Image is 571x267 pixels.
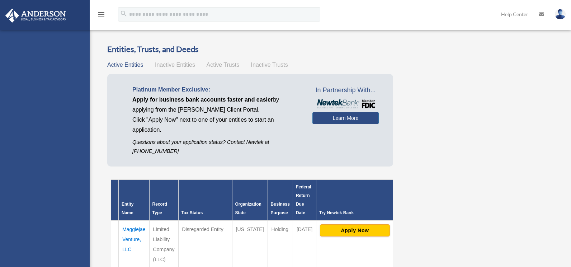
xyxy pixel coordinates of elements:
[132,95,302,115] p: by applying from the [PERSON_NAME] Client Portal.
[3,9,68,23] img: Anderson Advisors Platinum Portal
[316,99,375,108] img: NewtekBankLogoSM.png
[132,138,302,156] p: Questions about your application status? Contact Newtek at [PHONE_NUMBER]
[312,112,378,124] a: Learn More
[120,10,128,18] i: search
[132,85,302,95] p: Platinum Member Exclusive:
[149,180,178,221] th: Record Type
[155,62,195,68] span: Inactive Entities
[312,85,378,96] span: In Partnership With...
[268,180,293,221] th: Business Purpose
[132,97,273,103] span: Apply for business bank accounts faster and easier
[555,9,566,19] img: User Pic
[107,44,393,55] h3: Entities, Trusts, and Deeds
[251,62,288,68] span: Inactive Trusts
[293,180,316,221] th: Federal Return Due Date
[119,180,150,221] th: Entity Name
[207,62,240,68] span: Active Trusts
[107,62,143,68] span: Active Entities
[320,224,390,236] button: Apply Now
[97,10,105,19] i: menu
[178,180,232,221] th: Tax Status
[319,209,391,217] div: Try Newtek Bank
[232,180,268,221] th: Organization State
[97,13,105,19] a: menu
[132,115,302,135] p: Click "Apply Now" next to one of your entities to start an application.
